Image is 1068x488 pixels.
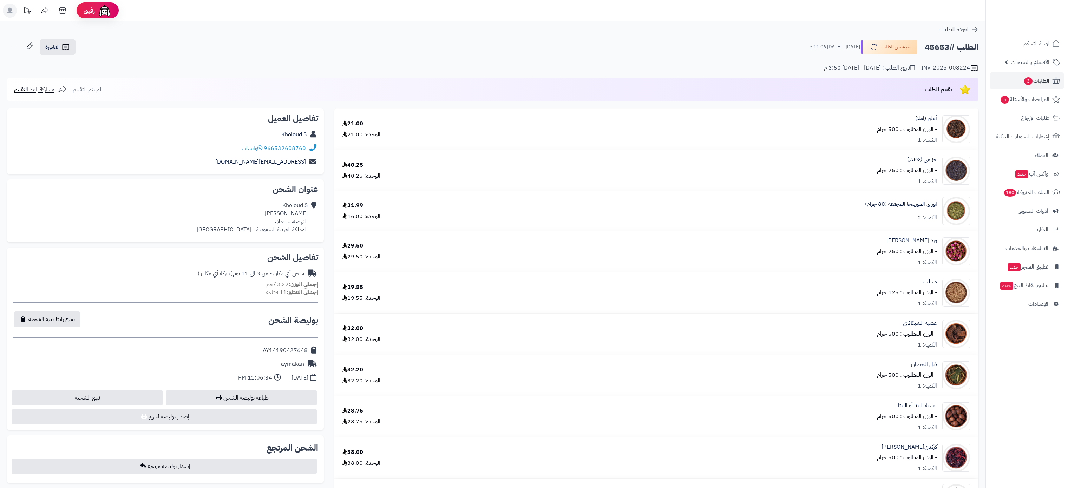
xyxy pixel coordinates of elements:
[1015,169,1048,179] span: وآتس آب
[943,157,970,185] img: 1639830222-Lavender-90x90.jpg
[990,91,1064,108] a: المراجعات والأسئلة5
[19,4,36,19] a: تحديثات المنصة
[287,288,318,296] strong: إجمالي القطع:
[943,361,970,389] img: 1650694361-Hosetail-90x90.jpg
[1011,57,1049,67] span: الأقسام والمنتجات
[990,147,1064,164] a: العملاء
[1007,262,1048,272] span: تطبيق المتجر
[990,258,1064,275] a: تطبيق المتجرجديد
[939,25,978,34] a: العودة للطلبات
[342,131,380,139] div: الوحدة: 21.00
[1000,281,1048,290] span: تطبيق نقاط البيع
[990,35,1064,52] a: لوحة التحكم
[990,203,1064,219] a: أدوات التسويق
[342,335,380,343] div: الوحدة: 32.00
[943,115,970,143] img: 1633580797-Phyllanthus-90x90.jpg
[990,277,1064,294] a: تطبيق نقاط البيعجديد
[918,464,937,473] div: الكمية: 1
[903,319,937,327] a: عشبة الشيكاكاي
[1018,206,1048,216] span: أدوات التسويق
[73,85,101,94] span: لم يتم التقييم
[238,374,272,382] div: 11:06:34 PM
[990,72,1064,89] a: الطلبات3
[925,40,978,54] h2: الطلب #45653
[918,177,937,185] div: الكمية: 1
[267,444,318,452] h2: الشحن المرتجع
[1000,95,1009,104] span: 5
[266,280,318,289] small: 3.22 كجم
[877,247,937,256] small: - الوزن المطلوب : 250 جرام
[266,288,318,296] small: 11 قطعة
[990,296,1064,312] a: الإعدادات
[877,453,937,462] small: - الوزن المطلوب : 500 جرام
[921,64,978,72] div: INV-2025-008224
[242,144,262,152] a: واتساب
[12,459,317,474] button: إصدار بوليصة مرتجع
[918,423,937,431] div: الكمية: 1
[342,324,363,332] div: 32.00
[40,39,76,55] a: الفاتورة
[281,360,304,368] div: aymakan
[911,361,937,369] a: ذيل الحصان
[1024,77,1033,85] span: 3
[943,402,970,430] img: 1660069561-Reetha-90x90.jpg
[918,299,937,308] div: الكمية: 1
[1023,39,1049,48] span: لوحة التحكم
[12,390,163,405] a: تتبع الشحنة
[918,136,937,144] div: الكمية: 1
[14,85,54,94] span: مشاركة رابط التقييم
[877,166,937,174] small: - الوزن المطلوب : 250 جرام
[824,64,915,72] div: تاريخ الطلب : [DATE] - [DATE] 3:50 م
[877,330,937,338] small: - الوزن المطلوب : 500 جرام
[28,315,75,323] span: نسخ رابط تتبع الشحنة
[1035,150,1048,160] span: العملاء
[877,412,937,421] small: - الوزن المطلوب : 500 جرام
[45,43,60,51] span: الفاتورة
[990,240,1064,257] a: التطبيقات والخدمات
[918,214,937,222] div: الكمية: 2
[882,443,937,451] a: كركدي[PERSON_NAME]
[898,402,937,410] a: عشبة الريتا أو الريثا
[1008,263,1021,271] span: جديد
[943,279,970,307] img: 1639891427-Mahaleb-90x90.jpg
[877,125,937,133] small: - الوزن المطلوب : 500 جرام
[263,347,308,355] div: AY14190427648
[907,156,937,164] a: خزامى (لافندر)
[1000,282,1013,290] span: جديد
[886,237,937,245] a: ورد [PERSON_NAME]
[342,459,380,467] div: الوحدة: 38.00
[289,280,318,289] strong: إجمالي الوزن:
[13,185,318,193] h2: عنوان الشحن
[13,253,318,262] h2: تفاصيل الشحن
[1020,6,1061,20] img: logo-2.png
[1035,225,1048,235] span: التقارير
[939,25,970,34] span: العودة للطلبات
[1028,299,1048,309] span: الإعدادات
[990,221,1064,238] a: التقارير
[342,407,363,415] div: 28.75
[990,165,1064,182] a: وآتس آبجديد
[1003,189,1017,197] span: 180
[291,374,308,382] div: [DATE]
[918,258,937,266] div: الكمية: 1
[996,132,1049,141] span: إشعارات التحويلات البنكية
[12,409,317,424] button: إصدار بوليصة أخرى
[915,114,937,123] a: أملج (املا)
[918,341,937,349] div: الكمية: 1
[342,283,363,291] div: 19.55
[918,382,937,390] div: الكمية: 1
[861,40,917,54] button: تم شحن الطلب
[13,114,318,123] h2: تفاصيل العميل
[923,278,937,286] a: محلب
[1021,113,1049,123] span: طلبات الإرجاع
[215,158,306,166] a: [EMAIL_ADDRESS][DOMAIN_NAME]
[1000,94,1049,104] span: المراجعات والأسئلة
[198,270,304,278] div: شحن أي مكان - من 3 الى 11 يوم
[1015,170,1028,178] span: جديد
[342,294,380,302] div: الوحدة: 19.55
[268,316,318,324] h2: بوليصة الشحن
[84,6,95,15] span: رفيق
[14,311,80,327] button: نسخ رابط تتبع الشحنة
[1003,187,1049,197] span: السلات المتروكة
